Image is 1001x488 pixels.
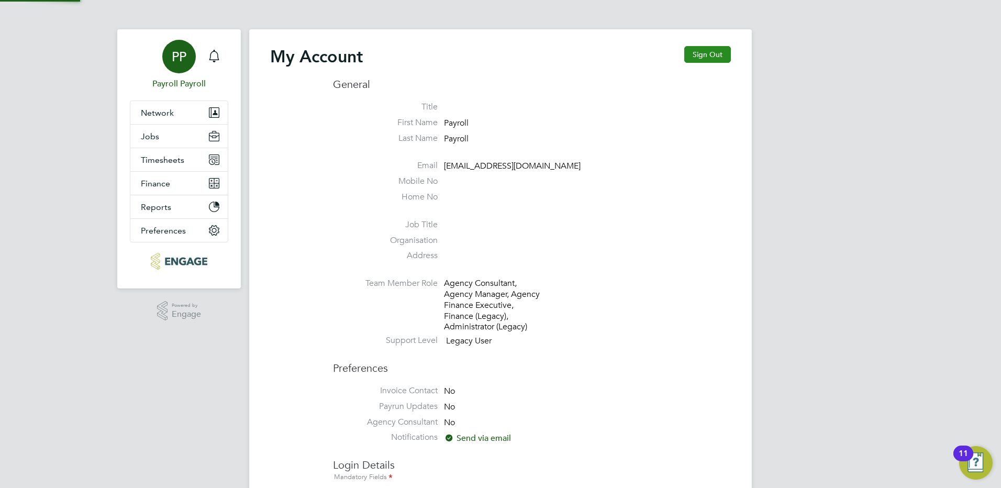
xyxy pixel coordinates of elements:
[130,101,228,124] button: Network
[333,102,438,113] label: Title
[157,301,202,321] a: Powered byEngage
[117,29,241,289] nav: Main navigation
[130,125,228,148] button: Jobs
[141,226,186,236] span: Preferences
[444,134,469,144] span: Payroll
[333,235,438,246] label: Organisation
[333,250,438,261] label: Address
[130,253,228,270] a: Go to home page
[130,172,228,195] button: Finance
[151,253,207,270] img: txmrecruit-logo-retina.png
[444,433,511,443] span: Send via email
[333,417,438,428] label: Agency Consultant
[130,40,228,90] a: PPPayroll Payroll
[141,131,159,141] span: Jobs
[141,108,174,118] span: Network
[130,195,228,218] button: Reports
[959,446,993,480] button: Open Resource Center, 11 new notifications
[444,118,469,128] span: Payroll
[446,336,492,346] span: Legacy User
[684,46,731,63] button: Sign Out
[172,301,201,310] span: Powered by
[333,335,438,346] label: Support Level
[333,278,438,289] label: Team Member Role
[444,402,455,412] span: No
[333,472,731,483] div: Mandatory Fields
[172,310,201,319] span: Engage
[959,453,968,467] div: 11
[141,155,184,165] span: Timesheets
[333,77,731,91] h3: General
[130,77,228,90] span: Payroll Payroll
[333,117,438,128] label: First Name
[333,160,438,171] label: Email
[444,417,455,428] span: No
[172,50,186,63] span: PP
[333,176,438,187] label: Mobile No
[141,202,171,212] span: Reports
[333,351,731,375] h3: Preferences
[444,161,581,172] span: [EMAIL_ADDRESS][DOMAIN_NAME]
[333,385,438,396] label: Invoice Contact
[141,179,170,188] span: Finance
[333,432,438,443] label: Notifications
[130,148,228,171] button: Timesheets
[444,278,543,332] div: Agency Consultant, Agency Manager, Agency Finance Executive, Finance (Legacy), Administrator (Leg...
[333,133,438,144] label: Last Name
[333,192,438,203] label: Home No
[270,46,363,67] h2: My Account
[333,448,731,483] h3: Login Details
[333,219,438,230] label: Job Title
[333,401,438,412] label: Payrun Updates
[444,386,455,396] span: No
[130,219,228,242] button: Preferences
